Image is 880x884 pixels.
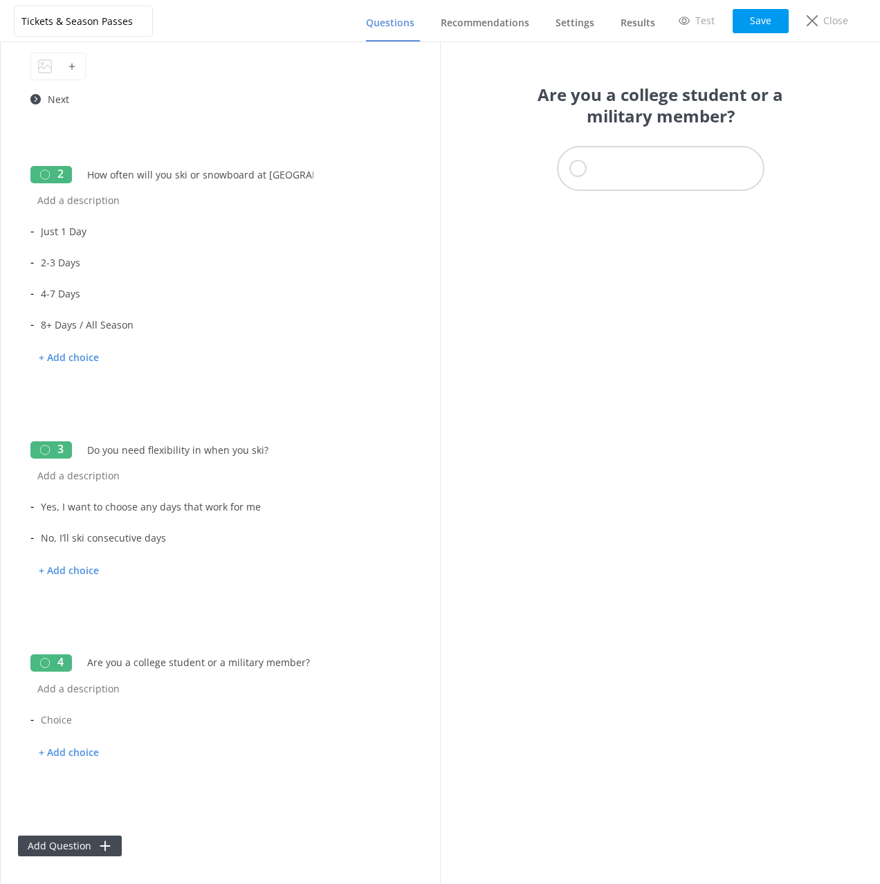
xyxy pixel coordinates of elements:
h1: Are you a college student or a military member? [508,84,813,127]
p: + Add choice [30,346,107,370]
div: - [30,216,410,247]
div: - [30,278,410,309]
input: Choice [34,704,398,735]
p: Close [823,13,848,28]
input: Choice [34,216,398,247]
div: - [30,247,410,278]
input: Choice [34,247,398,278]
p: Test [695,13,715,28]
input: Add a description [30,460,410,491]
span: Questions [366,16,414,30]
p: + Add choice [30,559,107,583]
button: Save [733,9,789,33]
input: Add a title [80,434,320,466]
input: Add a title [80,159,320,190]
input: Choice [34,278,398,309]
div: - [30,704,410,735]
input: Choice [34,309,398,340]
button: Add Question [18,836,122,856]
input: Add a description [30,185,410,216]
input: Add a description [30,673,410,704]
input: Add a call to action [41,84,410,115]
div: - [30,309,410,340]
a: Test [669,9,724,33]
span: Recommendations [441,16,529,30]
span: Settings [556,16,594,30]
p: + Add choice [30,741,107,765]
input: Choice [34,491,398,522]
div: - [30,522,410,553]
div: 2 [30,166,72,183]
div: 4 [30,654,72,672]
div: 3 [30,441,72,459]
div: - [30,491,410,522]
span: Results [621,16,655,30]
input: Add a title [80,647,320,678]
input: Choice [34,522,398,553]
